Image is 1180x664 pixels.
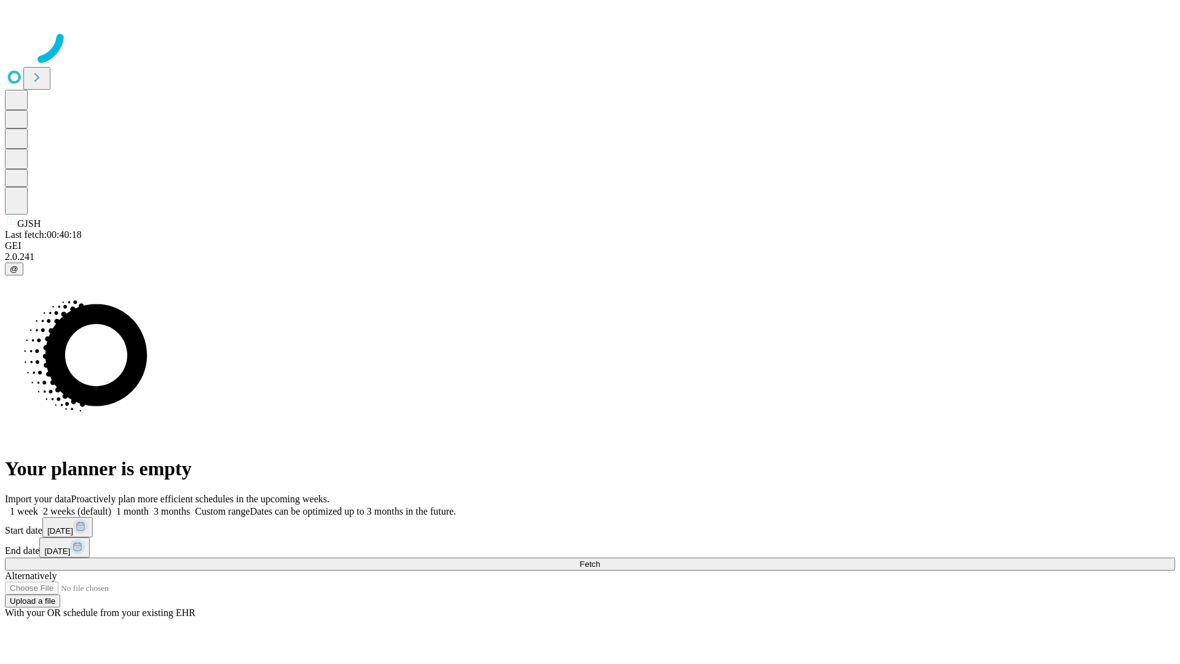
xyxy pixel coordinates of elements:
[5,571,57,581] span: Alternatively
[5,537,1175,558] div: End date
[250,506,456,516] span: Dates can be optimized up to 3 months in the future.
[195,506,250,516] span: Custom range
[5,457,1175,480] h1: Your planner is empty
[5,229,82,240] span: Last fetch: 00:40:18
[5,607,195,618] span: With your OR schedule from your existing EHR
[39,537,90,558] button: [DATE]
[5,263,23,275] button: @
[5,494,71,504] span: Import your data
[10,264,18,274] span: @
[580,559,600,569] span: Fetch
[5,240,1175,251] div: GEI
[10,506,38,516] span: 1 week
[44,547,70,556] span: [DATE]
[43,506,111,516] span: 2 weeks (default)
[116,506,149,516] span: 1 month
[5,251,1175,263] div: 2.0.241
[71,494,329,504] span: Proactively plan more efficient schedules in the upcoming weeks.
[17,218,41,229] span: GJSH
[5,558,1175,571] button: Fetch
[47,526,73,536] span: [DATE]
[5,595,60,607] button: Upload a file
[154,506,190,516] span: 3 months
[42,517,93,537] button: [DATE]
[5,517,1175,537] div: Start date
